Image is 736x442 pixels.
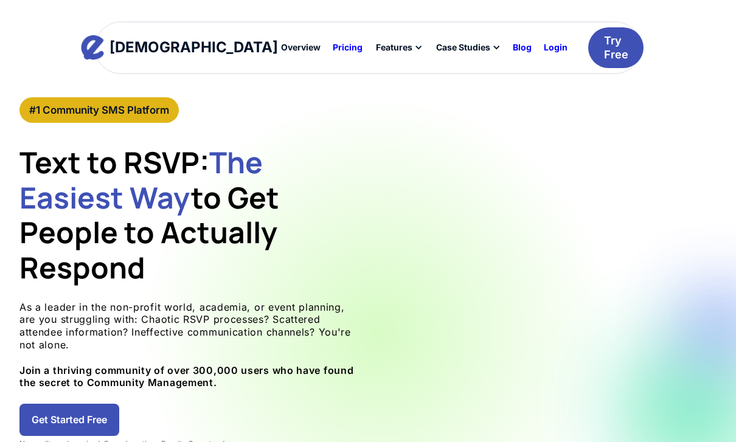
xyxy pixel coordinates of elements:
[327,37,369,58] a: Pricing
[333,43,363,52] div: Pricing
[513,43,532,52] div: Blog
[544,43,568,52] div: Login
[275,37,327,58] a: Overview
[19,404,119,436] a: Get Started Free
[19,142,263,217] span: The Easiest Way
[588,27,644,68] a: Try Free
[507,37,538,58] a: Blog
[19,97,179,123] a: #1 Community SMS Platform
[109,40,278,55] div: [DEMOGRAPHIC_DATA]
[604,33,628,62] div: Try Free
[92,35,267,60] a: home
[436,43,490,52] div: Case Studies
[19,145,358,285] h1: Text to RSVP: to Get People to Actually Respond
[19,364,353,389] strong: Join a thriving community of over 300,000 users who have found the secret to Community Management.
[376,43,412,52] div: Features
[538,37,574,58] a: Login
[429,37,507,58] div: Case Studies
[369,37,429,58] div: Features
[281,43,321,52] div: Overview
[29,103,169,117] div: #1 Community SMS Platform
[19,301,358,390] p: As a leader in the non-profit world, academia, or event planning, are you struggling with: Chaoti...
